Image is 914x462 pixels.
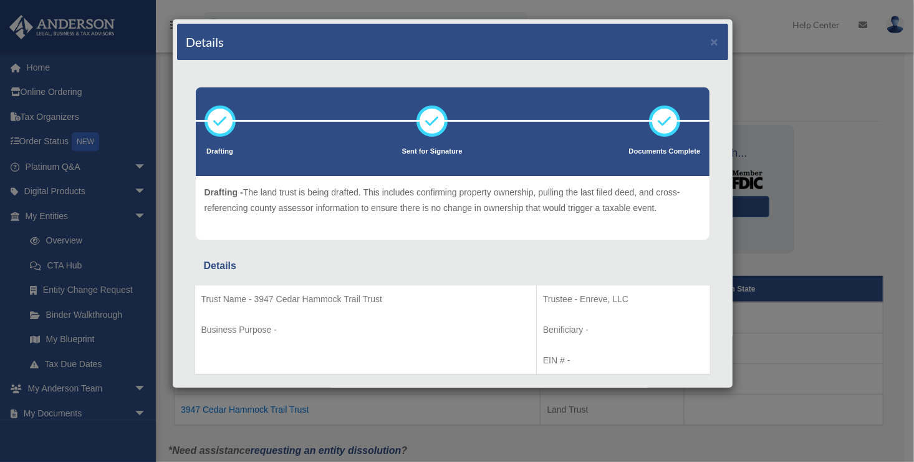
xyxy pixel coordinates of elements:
[543,353,704,368] p: EIN # -
[402,145,463,158] p: Sent for Signature
[204,185,701,215] p: The land trust is being drafted. This includes confirming property ownership, pulling the last fi...
[204,145,236,158] p: Drafting
[629,145,701,158] p: Documents Complete
[711,35,719,48] button: ×
[204,187,243,197] span: Drafting -
[201,322,530,338] p: Business Purpose -
[543,322,704,338] p: Benificiary -
[204,257,701,275] div: Details
[186,33,224,51] h4: Details
[201,292,530,307] p: Trust Name - 3947 Cedar Hammock Trail Trust
[543,292,704,307] p: Trustee - Enreve, LLC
